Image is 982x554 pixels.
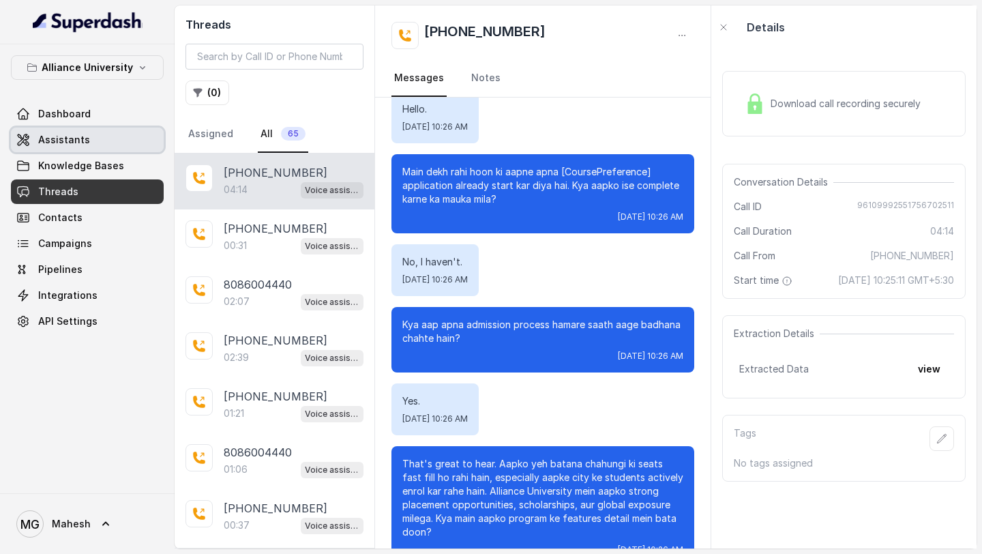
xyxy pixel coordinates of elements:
[224,295,250,308] p: 02:07
[38,107,91,121] span: Dashboard
[185,116,363,153] nav: Tabs
[402,165,683,206] p: Main dekh rahi hoon ki aapne apna [CoursePreference] application already start kar diya hai. Kya ...
[402,102,468,116] p: Hello.
[11,154,164,178] a: Knowledge Bases
[38,263,83,276] span: Pipelines
[185,16,363,33] h2: Threads
[747,19,785,35] p: Details
[402,255,468,269] p: No, I haven't.
[33,11,143,33] img: light.svg
[20,517,40,531] text: MG
[224,388,327,405] p: [PHONE_NUMBER]
[11,205,164,230] a: Contacts
[745,93,765,114] img: Lock Icon
[52,517,91,531] span: Mahesh
[402,413,468,424] span: [DATE] 10:26 AM
[734,200,762,214] span: Call ID
[857,200,954,214] span: 96109992551756702511
[224,407,244,420] p: 01:21
[391,60,447,97] a: Messages
[402,457,683,539] p: That's great to hear. Aapko yeh batana chahungi ki seats fast fill ho rahi hain, especially aapke...
[402,394,468,408] p: Yes.
[734,249,775,263] span: Call From
[305,184,359,197] p: Voice assistant
[305,463,359,477] p: Voice assistant
[838,274,954,287] span: [DATE] 10:25:11 GMT+5:30
[305,519,359,533] p: Voice assistant
[224,332,327,349] p: [PHONE_NUMBER]
[11,55,164,80] button: Alliance University
[11,231,164,256] a: Campaigns
[402,274,468,285] span: [DATE] 10:26 AM
[224,183,248,196] p: 04:14
[305,407,359,421] p: Voice assistant
[185,116,236,153] a: Assigned
[258,116,308,153] a: All65
[11,179,164,204] a: Threads
[11,128,164,152] a: Assistants
[391,60,694,97] nav: Tabs
[38,315,98,328] span: API Settings
[224,276,292,293] p: 8086004440
[224,239,247,252] p: 00:31
[11,283,164,308] a: Integrations
[618,351,683,362] span: [DATE] 10:26 AM
[424,22,546,49] h2: [PHONE_NUMBER]
[402,318,683,345] p: Kya aap apna admission process hamare saath aage badhana chahte hain?
[618,212,683,222] span: [DATE] 10:26 AM
[38,159,124,173] span: Knowledge Bases
[38,289,98,302] span: Integrations
[11,309,164,334] a: API Settings
[402,121,468,132] span: [DATE] 10:26 AM
[185,44,363,70] input: Search by Call ID or Phone Number
[468,60,503,97] a: Notes
[734,456,954,470] p: No tags assigned
[38,185,78,199] span: Threads
[38,133,90,147] span: Assistants
[224,463,248,476] p: 01:06
[224,220,327,237] p: [PHONE_NUMBER]
[734,175,833,189] span: Conversation Details
[870,249,954,263] span: [PHONE_NUMBER]
[224,519,250,532] p: 00:37
[771,97,926,111] span: Download call recording securely
[305,351,359,365] p: Voice assistant
[224,444,292,461] p: 8086004440
[281,127,306,141] span: 65
[734,224,792,238] span: Call Duration
[739,362,809,376] span: Extracted Data
[910,357,949,381] button: view
[185,81,229,105] button: (0)
[224,351,249,364] p: 02:39
[305,239,359,253] p: Voice assistant
[930,224,954,238] span: 04:14
[224,500,327,516] p: [PHONE_NUMBER]
[11,102,164,126] a: Dashboard
[305,295,359,309] p: Voice assistant
[11,505,164,543] a: Mahesh
[42,59,133,76] p: Alliance University
[38,237,92,250] span: Campaigns
[734,426,756,451] p: Tags
[734,327,820,340] span: Extraction Details
[38,211,83,224] span: Contacts
[11,257,164,282] a: Pipelines
[734,274,795,287] span: Start time
[224,164,327,181] p: [PHONE_NUMBER]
